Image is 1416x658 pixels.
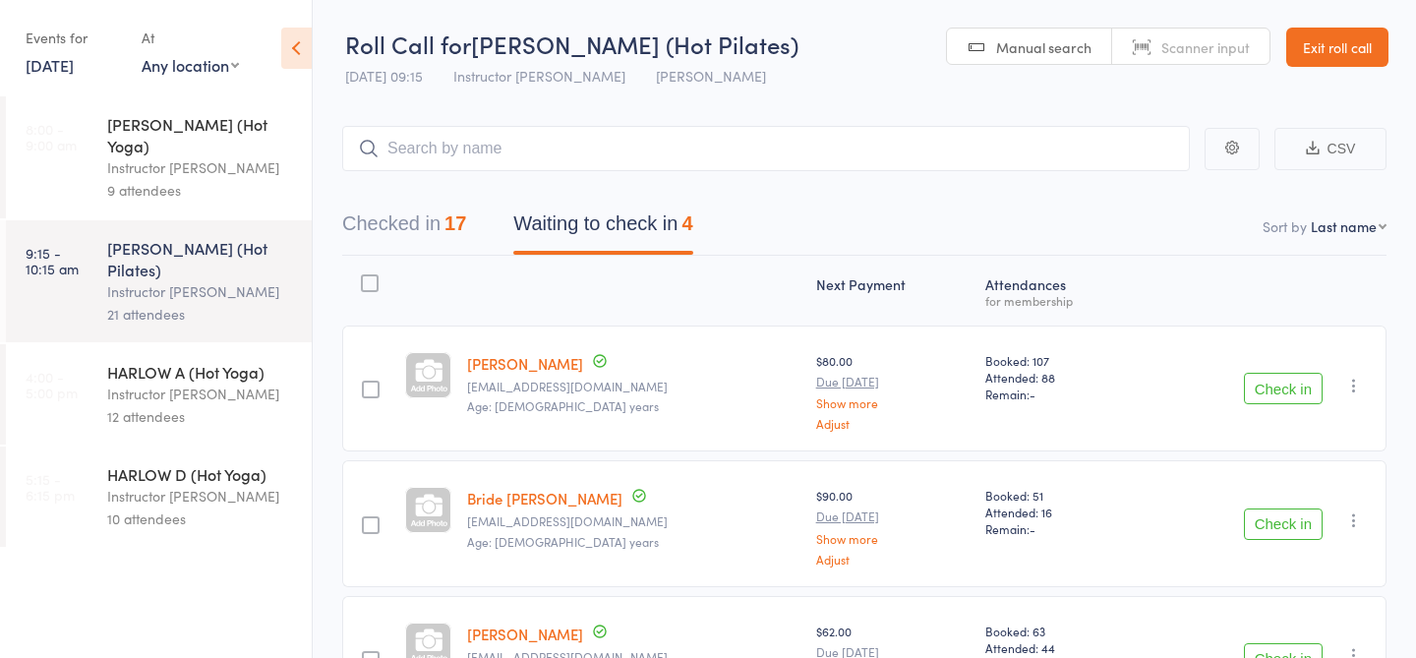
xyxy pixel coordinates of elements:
[985,369,1136,386] span: Attended: 88
[26,245,79,276] time: 9:15 - 10:15 am
[467,488,622,508] a: Bride [PERSON_NAME]
[1030,386,1035,402] span: -
[985,294,1136,307] div: for membership
[985,639,1136,656] span: Attended: 44
[107,361,295,383] div: HARLOW A (Hot Yoga)
[26,54,74,76] a: [DATE]
[142,22,239,54] div: At
[1311,216,1377,236] div: Last name
[985,520,1136,537] span: Remain:
[6,96,312,218] a: 8:00 -9:00 am[PERSON_NAME] (Hot Yoga)Instructor [PERSON_NAME]9 attendees
[1030,520,1035,537] span: -
[816,396,970,409] a: Show more
[1244,508,1323,540] button: Check in
[107,179,295,202] div: 9 attendees
[345,28,471,60] span: Roll Call for
[816,487,970,565] div: $90.00
[1263,216,1307,236] label: Sort by
[107,303,295,326] div: 21 attendees
[977,265,1144,317] div: Atten­dances
[467,397,659,414] span: Age: [DEMOGRAPHIC_DATA] years
[345,66,423,86] span: [DATE] 09:15
[107,156,295,179] div: Instructor [PERSON_NAME]
[107,405,295,428] div: 12 attendees
[513,203,692,255] button: Waiting to check in4
[107,508,295,530] div: 10 attendees
[467,514,799,528] small: Bridekh12@outlook.com
[26,121,77,152] time: 8:00 - 9:00 am
[985,504,1136,520] span: Attended: 16
[467,533,659,550] span: Age: [DEMOGRAPHIC_DATA] years
[985,623,1136,639] span: Booked: 63
[107,383,295,405] div: Instructor [PERSON_NAME]
[656,66,766,86] span: [PERSON_NAME]
[342,203,466,255] button: Checked in17
[1244,373,1323,404] button: Check in
[26,369,78,400] time: 4:00 - 5:00 pm
[808,265,977,317] div: Next Payment
[107,485,295,508] div: Instructor [PERSON_NAME]
[107,113,295,156] div: [PERSON_NAME] (Hot Yoga)
[467,380,799,393] small: denggure@gmail.com
[26,22,122,54] div: Events for
[985,487,1136,504] span: Booked: 51
[681,212,692,234] div: 4
[142,54,239,76] div: Any location
[1286,28,1388,67] a: Exit roll call
[996,37,1091,57] span: Manual search
[6,447,312,547] a: 5:15 -6:15 pmHARLOW D (Hot Yoga)Instructor [PERSON_NAME]10 attendees
[816,417,970,430] a: Adjust
[6,220,312,342] a: 9:15 -10:15 am[PERSON_NAME] (Hot Pilates)Instructor [PERSON_NAME]21 attendees
[26,471,75,503] time: 5:15 - 6:15 pm
[816,375,970,389] small: Due [DATE]
[816,532,970,545] a: Show more
[107,463,295,485] div: HARLOW D (Hot Yoga)
[444,212,466,234] div: 17
[453,66,625,86] span: Instructor [PERSON_NAME]
[1161,37,1250,57] span: Scanner input
[985,386,1136,402] span: Remain:
[6,344,312,445] a: 4:00 -5:00 pmHARLOW A (Hot Yoga)Instructor [PERSON_NAME]12 attendees
[1274,128,1386,170] button: CSV
[816,352,970,430] div: $80.00
[471,28,798,60] span: [PERSON_NAME] (Hot Pilates)
[467,624,583,644] a: [PERSON_NAME]
[107,280,295,303] div: Instructor [PERSON_NAME]
[107,237,295,280] div: [PERSON_NAME] (Hot Pilates)
[985,352,1136,369] span: Booked: 107
[342,126,1190,171] input: Search by name
[816,509,970,523] small: Due [DATE]
[816,553,970,566] a: Adjust
[467,353,583,374] a: [PERSON_NAME]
